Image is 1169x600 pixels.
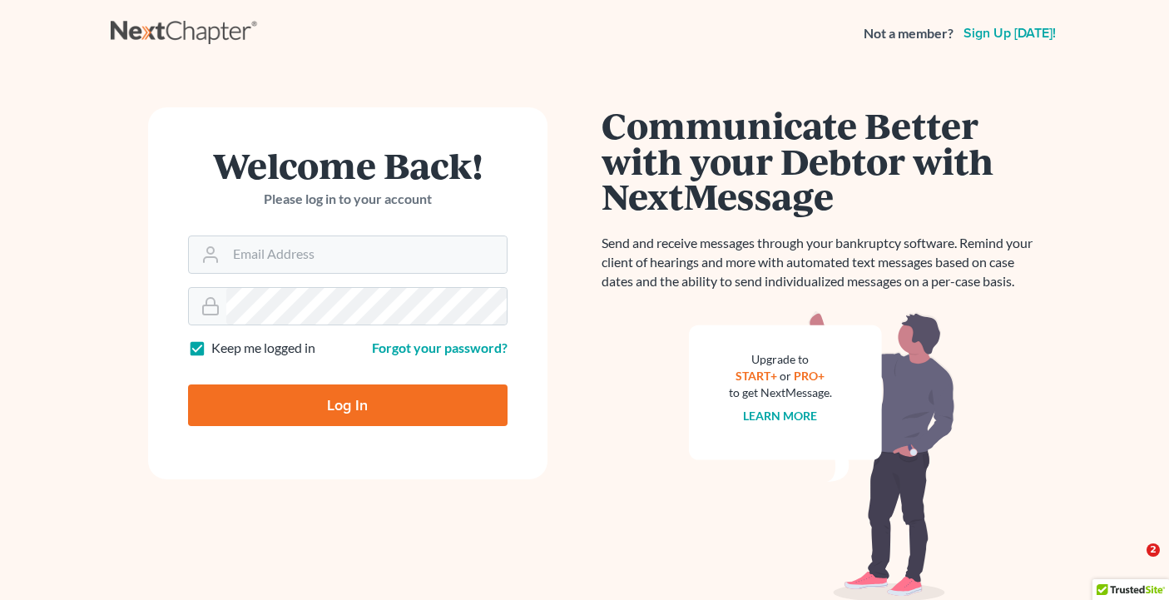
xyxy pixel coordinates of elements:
[864,24,954,43] strong: Not a member?
[602,107,1043,214] h1: Communicate Better with your Debtor with NextMessage
[211,339,315,358] label: Keep me logged in
[729,351,832,368] div: Upgrade to
[729,384,832,401] div: to get NextMessage.
[794,369,825,383] a: PRO+
[188,190,508,209] p: Please log in to your account
[226,236,507,273] input: Email Address
[602,234,1043,291] p: Send and receive messages through your bankruptcy software. Remind your client of hearings and mo...
[1112,543,1152,583] iframe: Intercom live chat
[188,147,508,183] h1: Welcome Back!
[736,369,777,383] a: START+
[780,369,791,383] span: or
[188,384,508,426] input: Log In
[743,409,817,423] a: Learn more
[960,27,1059,40] a: Sign up [DATE]!
[372,340,508,355] a: Forgot your password?
[1147,543,1160,557] span: 2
